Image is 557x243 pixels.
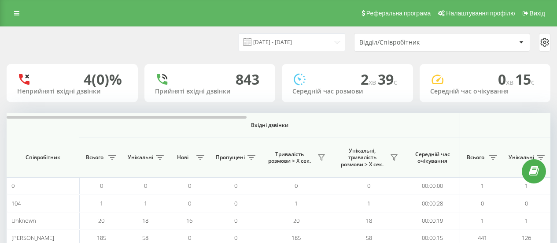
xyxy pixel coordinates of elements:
span: Середній час очікування [412,151,453,164]
span: Реферальна програма [366,10,431,17]
span: хв [506,77,515,87]
span: 0 [367,182,370,190]
span: 1 [367,199,370,207]
span: 441 [478,234,487,242]
span: 185 [97,234,106,242]
span: Всього [465,154,487,161]
span: 39 [378,70,397,89]
span: 0 [295,182,298,190]
span: 1 [525,182,528,190]
span: Тривалість розмови > Х сек. [264,151,315,164]
span: 1 [525,217,528,224]
span: Пропущені [216,154,245,161]
span: 0 [234,182,237,190]
span: 58 [142,234,148,242]
span: 1 [100,199,103,207]
span: 0 [188,234,191,242]
span: c [394,77,397,87]
span: 1 [144,199,147,207]
span: c [531,77,535,87]
span: 15 [515,70,535,89]
span: Співробітник [14,154,71,161]
span: Нові [172,154,194,161]
div: Прийняті вхідні дзвінки [155,88,265,95]
span: 126 [522,234,531,242]
span: 0 [11,182,15,190]
td: 00:00:28 [405,194,460,212]
span: Унікальні [509,154,534,161]
td: 00:00:19 [405,212,460,229]
span: 20 [98,217,104,224]
span: Всього [84,154,106,161]
span: 1 [481,217,484,224]
span: 20 [293,217,299,224]
span: Вихід [530,10,545,17]
span: 0 [100,182,103,190]
span: Вхідні дзвінки [102,122,437,129]
span: Унікальні [128,154,153,161]
span: 0 [234,234,237,242]
span: 0 [144,182,147,190]
span: Унікальні, тривалість розмови > Х сек. [337,147,387,168]
span: 0 [498,70,515,89]
span: 185 [291,234,301,242]
span: 0 [481,199,484,207]
div: Відділ/Співробітник [359,39,465,46]
span: 104 [11,199,21,207]
span: [PERSON_NAME] [11,234,54,242]
div: 843 [236,71,259,88]
span: 2 [361,70,378,89]
span: 0 [188,199,191,207]
div: 4 (0)% [84,71,122,88]
span: Unknown [11,217,36,224]
span: 0 [525,199,528,207]
div: Неприйняті вхідні дзвінки [17,88,127,95]
span: 58 [366,234,372,242]
span: 18 [366,217,372,224]
span: 18 [142,217,148,224]
span: 16 [186,217,192,224]
span: 0 [188,182,191,190]
span: 1 [481,182,484,190]
td: 00:00:00 [405,177,460,194]
span: хв [369,77,378,87]
span: 1 [295,199,298,207]
div: Середній час очікування [430,88,540,95]
div: Середній час розмови [292,88,402,95]
span: 0 [234,199,237,207]
span: Налаштування профілю [446,10,515,17]
span: 0 [234,217,237,224]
